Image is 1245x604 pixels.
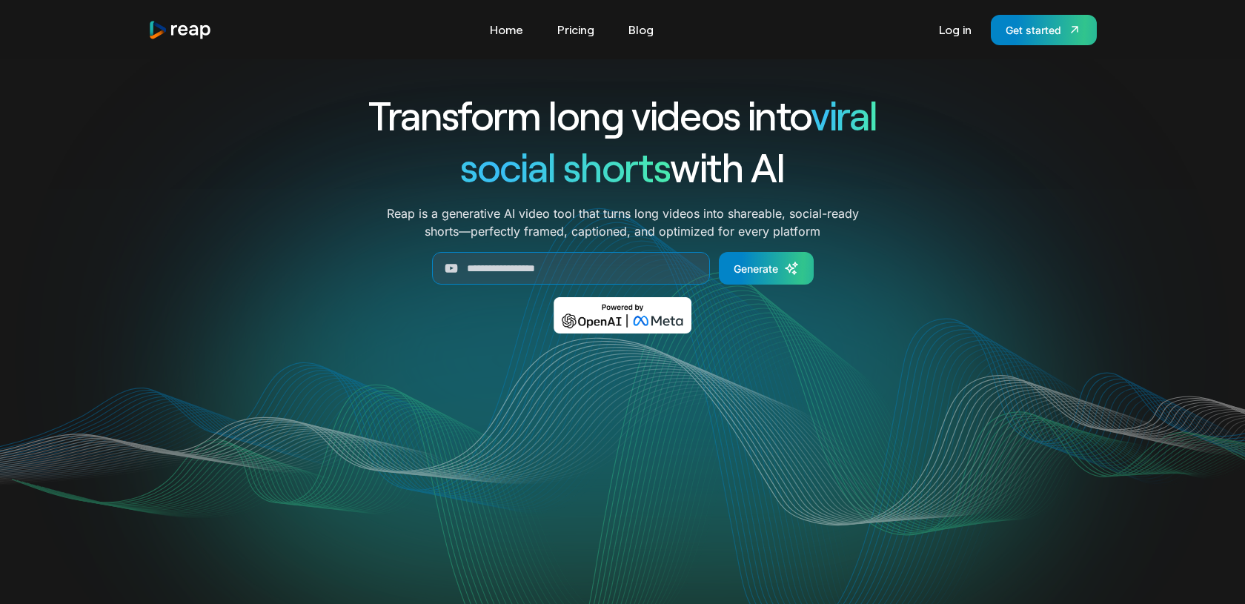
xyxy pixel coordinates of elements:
a: home [148,20,212,40]
a: Log in [932,18,979,42]
div: Get started [1006,22,1061,38]
h1: with AI [314,141,931,193]
form: Generate Form [314,252,931,285]
span: social shorts [460,142,670,190]
div: Generate [734,261,778,276]
p: Reap is a generative AI video tool that turns long videos into shareable, social-ready shorts—per... [387,205,859,240]
h1: Transform long videos into [314,89,931,141]
span: viral [811,90,877,139]
a: Get started [991,15,1097,45]
a: Blog [621,18,661,42]
a: Home [482,18,531,42]
a: Generate [719,252,814,285]
a: Pricing [550,18,602,42]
